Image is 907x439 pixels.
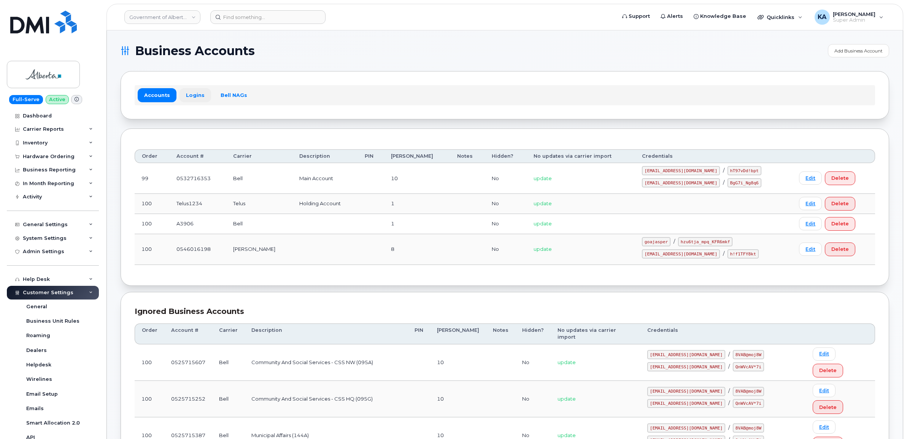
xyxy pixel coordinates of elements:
a: Accounts [138,88,176,102]
button: Delete [825,217,855,231]
th: No updates via carrier import [527,149,635,163]
code: 8VAB@moj8W [733,423,764,433]
td: 100 [135,194,170,214]
td: No [485,194,527,214]
span: update [558,432,576,438]
a: Edit [799,217,822,230]
th: Carrier [212,323,245,344]
a: Edit [799,197,822,210]
a: Bell NAGs [214,88,254,102]
a: Edit [813,384,836,397]
th: PIN [358,149,384,163]
td: 0525715607 [164,344,212,381]
td: No [485,214,527,234]
th: Description [245,323,408,344]
td: A3906 [170,214,226,234]
span: update [534,246,552,252]
td: Main Account [292,163,357,194]
code: QnWVcAV*7i [733,362,764,371]
span: / [723,179,724,185]
a: Edit [813,420,836,434]
th: No updates via carrier import [551,323,640,344]
td: Community And Social Services - CSS HQ (095G) [245,381,408,417]
button: Delete [825,242,855,256]
th: Notes [486,323,515,344]
code: [EMAIL_ADDRESS][DOMAIN_NAME] [642,178,720,187]
td: Bell [212,344,245,381]
td: 10 [384,163,450,194]
th: [PERSON_NAME] [430,323,486,344]
th: Description [292,149,357,163]
span: update [558,359,576,365]
td: Telus1234 [170,194,226,214]
a: Edit [799,242,822,256]
span: Delete [819,367,837,374]
span: / [728,425,730,431]
td: No [515,344,551,381]
th: Credentials [640,323,806,344]
td: Bell [212,381,245,417]
th: Carrier [226,149,292,163]
a: Logins [179,88,211,102]
td: 0525715252 [164,381,212,417]
code: [EMAIL_ADDRESS][DOMAIN_NAME] [647,387,725,396]
code: [EMAIL_ADDRESS][DOMAIN_NAME] [642,166,720,175]
code: QnWVcAV*7i [733,399,764,408]
span: / [673,238,675,244]
td: 1 [384,194,450,214]
span: Delete [831,220,849,227]
td: [PERSON_NAME] [226,234,292,265]
th: Order [135,323,164,344]
span: / [723,250,724,257]
span: update [558,396,576,402]
td: No [515,381,551,417]
code: [EMAIL_ADDRESS][DOMAIN_NAME] [647,362,725,371]
th: Notes [450,149,485,163]
td: 100 [135,344,164,381]
span: Delete [831,246,849,253]
code: h!f1TFY8kt [728,249,759,258]
td: No [485,234,527,265]
td: 0532716353 [170,163,226,194]
span: Delete [819,404,837,411]
td: Bell [226,214,292,234]
span: Delete [831,200,849,207]
span: update [534,220,552,227]
td: Holding Account [292,194,357,214]
span: update [534,200,552,206]
code: [EMAIL_ADDRESS][DOMAIN_NAME] [647,399,725,408]
code: 8VAB@moj8W [733,387,764,396]
span: / [728,400,730,406]
td: Telus [226,194,292,214]
code: goajasper [642,237,670,246]
td: No [485,163,527,194]
th: Hidden? [485,149,527,163]
div: Ignored Business Accounts [135,306,875,317]
code: [EMAIL_ADDRESS][DOMAIN_NAME] [647,423,725,433]
a: Edit [813,347,836,361]
span: / [728,388,730,394]
td: 99 [135,163,170,194]
td: 8 [384,234,450,265]
button: Delete [813,400,843,414]
span: / [728,351,730,357]
td: 10 [430,344,486,381]
code: [EMAIL_ADDRESS][DOMAIN_NAME] [647,350,725,359]
span: / [728,363,730,369]
a: Edit [799,171,822,185]
span: update [534,175,552,181]
th: Credentials [635,149,792,163]
td: 100 [135,381,164,417]
td: Community And Social Services - CSS NW (095A) [245,344,408,381]
th: Account # [170,149,226,163]
button: Delete [813,364,843,377]
span: Delete [831,174,849,182]
th: Hidden? [515,323,551,344]
th: PIN [408,323,430,344]
code: [EMAIL_ADDRESS][DOMAIN_NAME] [642,249,720,258]
code: BgG7i_Ng8q6 [728,178,761,187]
span: Business Accounts [135,45,255,57]
td: 1 [384,214,450,234]
td: Bell [226,163,292,194]
td: 100 [135,214,170,234]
